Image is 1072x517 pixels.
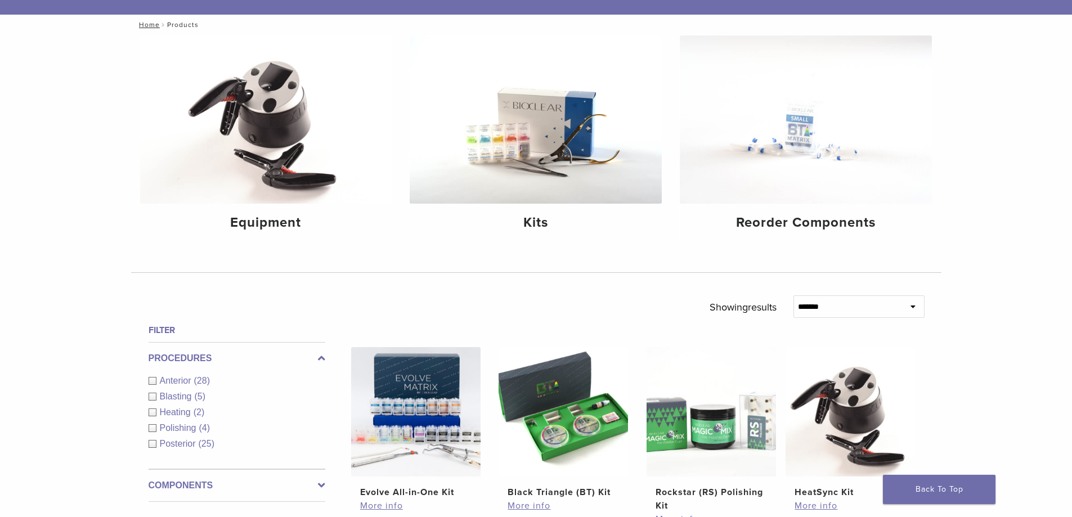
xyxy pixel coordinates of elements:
[149,352,325,365] label: Procedures
[160,407,194,417] span: Heating
[410,35,662,204] img: Kits
[647,347,776,476] img: Rockstar (RS) Polishing Kit
[360,485,472,499] h2: Evolve All-in-One Kit
[351,347,482,499] a: Evolve All-in-One KitEvolve All-in-One Kit
[795,499,906,512] a: More info
[410,35,662,240] a: Kits
[199,423,210,433] span: (4)
[360,499,472,512] a: More info
[883,475,995,504] a: Back To Top
[680,35,932,240] a: Reorder Components
[194,407,205,417] span: (2)
[351,347,481,476] img: Evolve All-in-One Kit
[199,439,214,448] span: (25)
[689,213,923,233] h4: Reorder Components
[140,35,392,240] a: Equipment
[710,295,777,319] p: Showing results
[160,376,194,385] span: Anterior
[160,439,199,448] span: Posterior
[131,15,941,35] nav: Products
[508,485,619,499] h2: Black Triangle (BT) Kit
[499,347,628,476] img: Black Triangle (BT) Kit
[149,323,325,337] h4: Filter
[680,35,932,204] img: Reorder Components
[160,423,199,433] span: Polishing
[646,347,777,512] a: Rockstar (RS) Polishing KitRockstar (RS) Polishing Kit
[656,485,767,512] h2: Rockstar (RS) Polishing Kit
[795,485,906,499] h2: HeatSync Kit
[160,392,195,401] span: Blasting
[508,499,619,512] a: More info
[498,347,629,499] a: Black Triangle (BT) KitBlack Triangle (BT) Kit
[785,347,916,499] a: HeatSync KitHeatSync Kit
[149,213,383,233] h4: Equipment
[194,392,205,401] span: (5)
[136,21,160,29] a: Home
[140,35,392,204] img: Equipment
[419,213,653,233] h4: Kits
[160,22,167,28] span: /
[786,347,915,476] img: HeatSync Kit
[194,376,210,385] span: (28)
[149,479,325,492] label: Components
